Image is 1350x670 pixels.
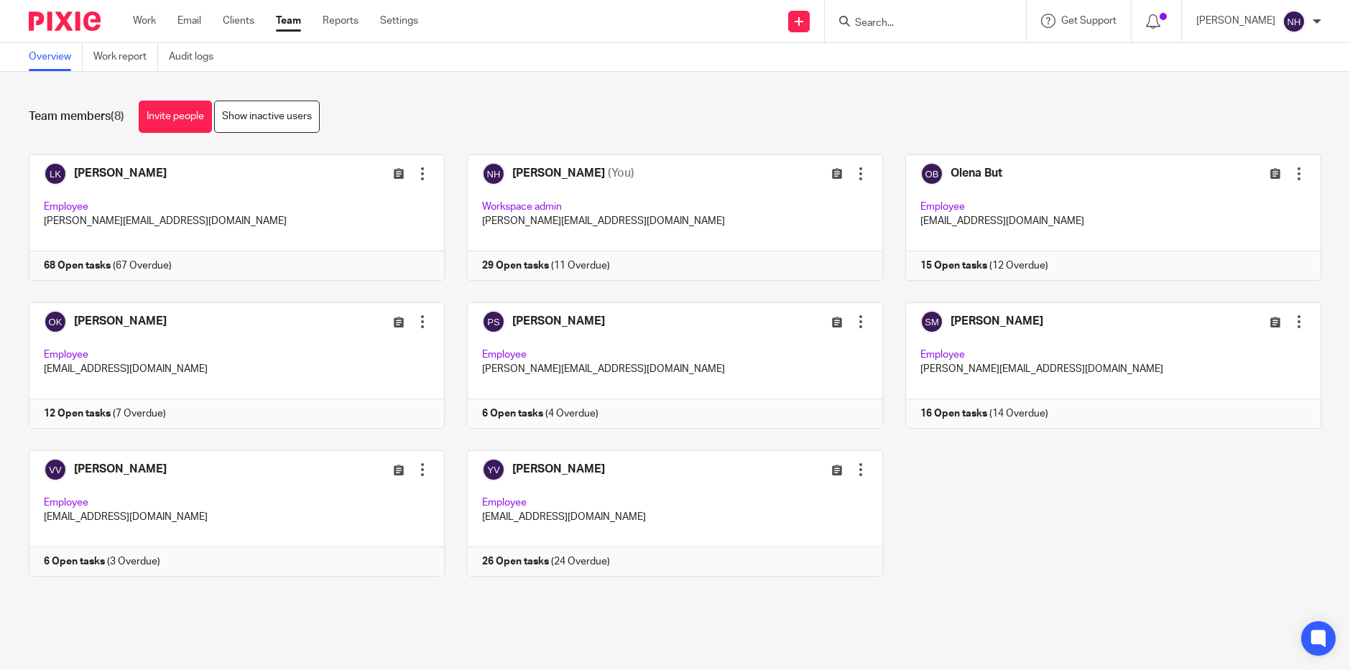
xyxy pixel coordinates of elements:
[214,101,320,133] a: Show inactive users
[276,14,301,28] a: Team
[1282,10,1305,33] img: svg%3E
[111,111,124,122] span: (8)
[323,14,359,28] a: Reports
[29,11,101,31] img: Pixie
[29,109,124,124] h1: Team members
[93,43,158,71] a: Work report
[1061,16,1116,26] span: Get Support
[133,14,156,28] a: Work
[380,14,418,28] a: Settings
[139,101,212,133] a: Invite people
[223,14,254,28] a: Clients
[854,17,983,30] input: Search
[177,14,201,28] a: Email
[1196,14,1275,28] p: [PERSON_NAME]
[29,43,83,71] a: Overview
[169,43,224,71] a: Audit logs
